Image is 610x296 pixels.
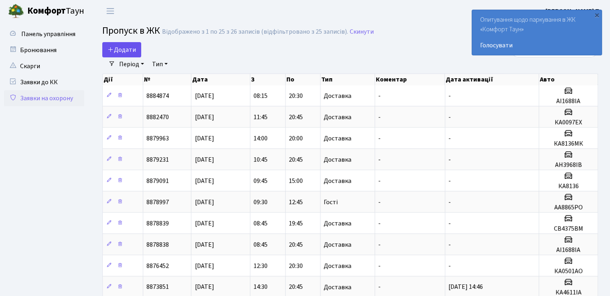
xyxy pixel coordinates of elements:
[253,240,268,249] span: 08:45
[324,263,351,269] span: Доставка
[146,198,169,207] span: 8878997
[195,176,214,185] span: [DATE]
[253,262,268,270] span: 12:30
[324,93,351,99] span: Доставка
[195,240,214,249] span: [DATE]
[289,134,303,143] span: 20:00
[289,91,303,100] span: 20:30
[195,283,214,292] span: [DATE]
[253,176,268,185] span: 09:45
[289,176,303,185] span: 15:00
[143,74,191,85] th: №
[253,91,268,100] span: 08:15
[253,113,268,122] span: 11:45
[146,155,169,164] span: 8879231
[286,74,320,85] th: По
[448,219,451,228] span: -
[320,74,375,85] th: Тип
[107,45,136,54] span: Додати
[4,90,84,106] a: Заявки на охорону
[253,134,268,143] span: 14:00
[593,11,601,19] div: ×
[253,219,268,228] span: 08:45
[146,134,169,143] span: 8879963
[195,91,214,100] span: [DATE]
[542,161,594,169] h5: АН3968ІВ
[289,283,303,292] span: 20:45
[289,219,303,228] span: 19:45
[378,176,381,185] span: -
[445,74,539,85] th: Дата активації
[324,135,351,142] span: Доставка
[448,155,451,164] span: -
[116,57,147,71] a: Період
[542,182,594,190] h5: КА8136
[545,6,600,16] a: [PERSON_NAME] Т.
[472,10,602,55] div: Опитування щодо паркування в ЖК «Комфорт Таун»
[195,113,214,122] span: [DATE]
[146,262,169,270] span: 8876452
[146,91,169,100] span: 8884874
[378,113,381,122] span: -
[378,134,381,143] span: -
[542,225,594,233] h5: СВ4375ВМ
[146,283,169,292] span: 8873851
[448,176,451,185] span: -
[195,198,214,207] span: [DATE]
[250,74,285,85] th: З
[324,156,351,163] span: Доставка
[146,176,169,185] span: 8879091
[448,113,451,122] span: -
[378,91,381,100] span: -
[149,57,171,71] a: Тип
[4,58,84,74] a: Скарги
[542,246,594,254] h5: АІ1688ІА
[448,262,451,270] span: -
[448,91,451,100] span: -
[289,240,303,249] span: 20:45
[289,155,303,164] span: 20:45
[253,283,268,292] span: 14:30
[146,113,169,122] span: 8882470
[191,74,250,85] th: Дата
[350,28,374,36] a: Скинути
[324,241,351,248] span: Доставка
[100,4,120,18] button: Переключити навігацію
[4,42,84,58] a: Бронювання
[545,7,600,16] b: [PERSON_NAME] Т.
[102,42,141,57] a: Додати
[378,262,381,270] span: -
[378,219,381,228] span: -
[542,97,594,105] h5: АІ1688ІА
[448,198,451,207] span: -
[195,219,214,228] span: [DATE]
[27,4,84,18] span: Таун
[324,220,351,227] span: Доставка
[195,155,214,164] span: [DATE]
[195,134,214,143] span: [DATE]
[542,140,594,148] h5: КА8136МК
[102,24,160,38] span: Пропуск в ЖК
[8,3,24,19] img: logo.png
[542,204,594,211] h5: АА8865РО
[146,240,169,249] span: 8878838
[21,30,75,39] span: Панель управління
[378,240,381,249] span: -
[324,199,338,205] span: Гості
[4,74,84,90] a: Заявки до КК
[480,41,594,50] a: Голосувати
[289,113,303,122] span: 20:45
[539,74,598,85] th: Авто
[375,74,445,85] th: Коментар
[146,219,169,228] span: 8878839
[253,198,268,207] span: 09:30
[289,262,303,270] span: 20:30
[195,262,214,270] span: [DATE]
[103,74,143,85] th: Дії
[4,26,84,42] a: Панель управління
[27,4,66,17] b: Комфорт
[253,155,268,164] span: 10:45
[324,178,351,184] span: Доставка
[448,240,451,249] span: -
[542,268,594,275] h5: КА0501АО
